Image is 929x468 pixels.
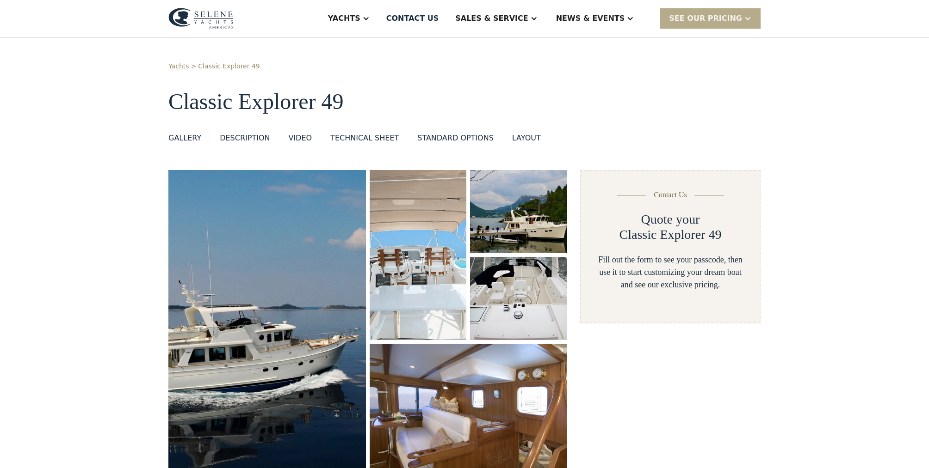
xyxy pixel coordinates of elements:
[512,133,541,144] div: layout
[641,212,700,227] h2: Quote your
[168,133,201,147] a: GALLERY
[330,133,399,144] div: Technical sheet
[455,13,528,24] div: Sales & Service
[168,90,761,114] h1: Classic Explorer 49
[168,133,201,144] div: GALLERY
[596,254,745,291] div: Fill out the form to see your passcode, then use it to start customizing your dream boat and see ...
[288,133,312,144] div: VIDEO
[328,13,360,24] div: Yachts
[669,13,742,24] div: SEE Our Pricing
[470,257,567,340] img: 50 foot motor yacht
[168,8,234,29] img: logo
[619,227,722,243] h2: Classic Explorer 49
[168,61,189,71] a: Yachts
[198,61,260,71] a: Classic Explorer 49
[654,189,687,201] div: Contact Us
[220,133,270,147] a: DESCRIPTION
[417,133,494,144] div: standard options
[288,133,312,147] a: VIDEO
[191,61,197,71] div: >
[556,13,625,24] div: News & EVENTS
[470,170,567,253] img: 50 foot motor yacht
[417,133,494,147] a: standard options
[220,133,270,144] div: DESCRIPTION
[330,133,399,147] a: Technical sheet
[386,13,439,24] div: Contact US
[512,133,541,147] a: layout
